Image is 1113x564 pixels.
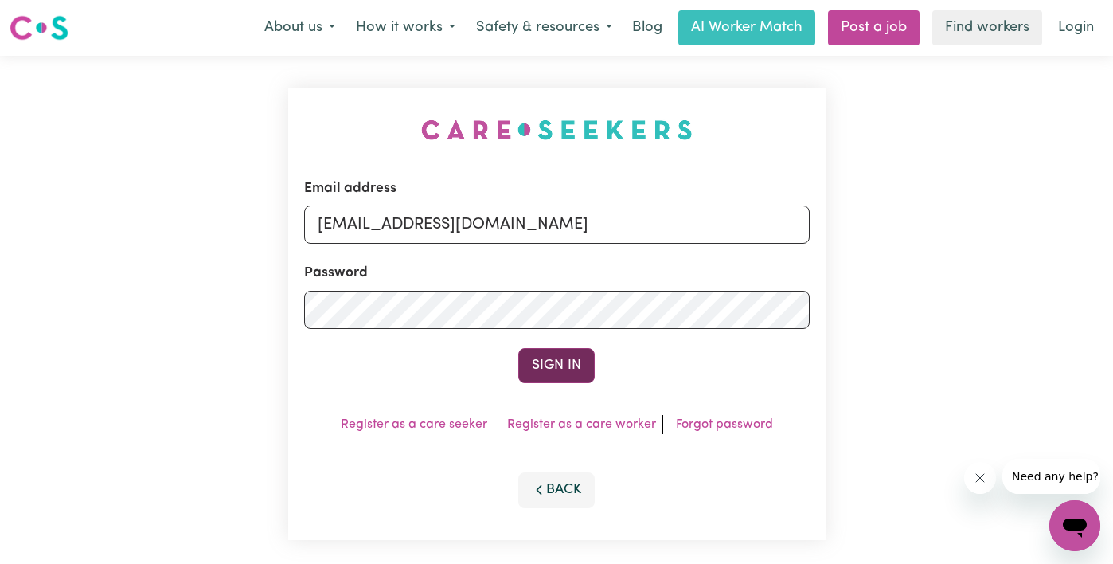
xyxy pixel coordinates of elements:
[518,348,595,383] button: Sign In
[828,10,920,45] a: Post a job
[518,472,595,507] button: Back
[964,462,996,494] iframe: Close message
[10,10,68,46] a: Careseekers logo
[1049,10,1103,45] a: Login
[304,206,810,244] input: Email address
[341,418,487,431] a: Register as a care seeker
[623,10,672,45] a: Blog
[346,11,466,45] button: How it works
[932,10,1042,45] a: Find workers
[254,11,346,45] button: About us
[304,263,368,284] label: Password
[678,10,815,45] a: AI Worker Match
[676,418,773,431] a: Forgot password
[466,11,623,45] button: Safety & resources
[507,418,656,431] a: Register as a care worker
[304,178,396,199] label: Email address
[10,14,68,42] img: Careseekers logo
[1002,459,1100,494] iframe: Message from company
[1049,500,1100,551] iframe: Button to launch messaging window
